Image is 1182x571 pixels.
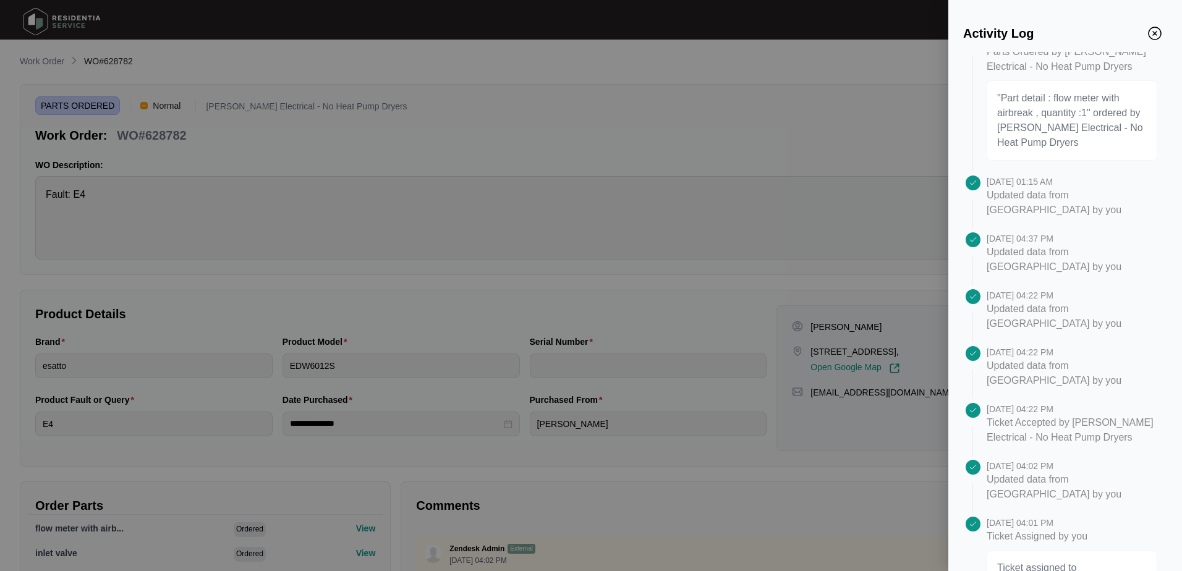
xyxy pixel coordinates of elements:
[987,289,1157,302] p: [DATE] 04:22 PM
[997,91,1147,150] p: "Part detail : flow meter with airbreak , quantity :1" ordered by [PERSON_NAME] Electrical - No H...
[987,358,1157,388] p: Updated data from [GEOGRAPHIC_DATA] by you
[966,403,980,418] img: icon
[987,176,1157,188] p: [DATE] 01:15 AM
[987,517,1087,529] p: [DATE] 04:01 PM
[987,403,1157,415] p: [DATE] 04:22 PM
[966,460,980,475] img: icon
[987,44,1157,74] p: Parts Ordered by [PERSON_NAME] Electrical - No Heat Pump Dryers
[1147,26,1162,41] button: Close
[987,188,1157,218] p: Updated data from [GEOGRAPHIC_DATA] by you
[987,302,1157,331] p: Updated data from [GEOGRAPHIC_DATA] by you
[966,517,980,531] img: icon
[966,289,980,304] img: icon
[966,346,980,361] img: icon
[987,232,1157,245] p: [DATE] 04:37 PM
[987,472,1157,502] p: Updated data from [GEOGRAPHIC_DATA] by you
[966,176,980,190] img: icon
[966,232,980,247] img: icon
[987,346,1157,358] p: [DATE] 04:22 PM
[987,245,1157,274] p: Updated data from [GEOGRAPHIC_DATA] by you
[1148,27,1162,40] img: close icon
[963,25,1147,42] p: Activity Log
[987,460,1157,472] p: [DATE] 04:02 PM
[987,529,1087,544] p: Ticket Assigned by you
[987,415,1157,445] p: Ticket Accepted by [PERSON_NAME] Electrical - No Heat Pump Dryers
